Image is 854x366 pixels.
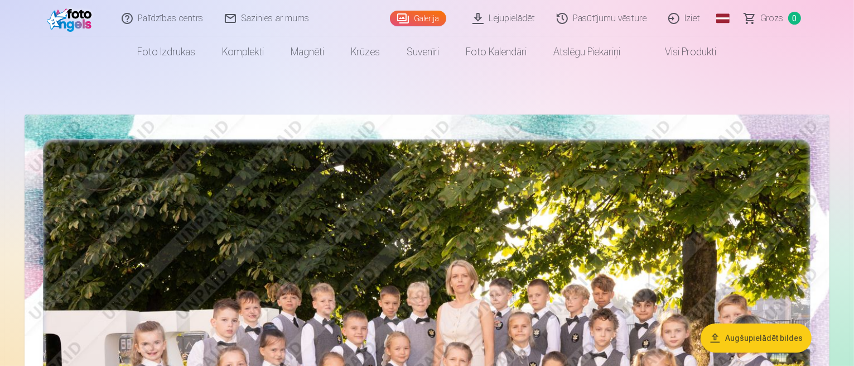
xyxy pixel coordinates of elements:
img: /fa1 [47,4,96,32]
a: Foto kalendāri [453,36,541,68]
a: Magnēti [278,36,338,68]
a: Galerija [390,11,446,26]
a: Atslēgu piekariņi [541,36,634,68]
a: Komplekti [209,36,278,68]
span: 0 [788,12,801,25]
button: Augšupielādēt bildes [701,324,812,353]
a: Foto izdrukas [124,36,209,68]
a: Krūzes [338,36,394,68]
span: Grozs [761,12,784,25]
a: Suvenīri [394,36,453,68]
a: Visi produkti [634,36,730,68]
